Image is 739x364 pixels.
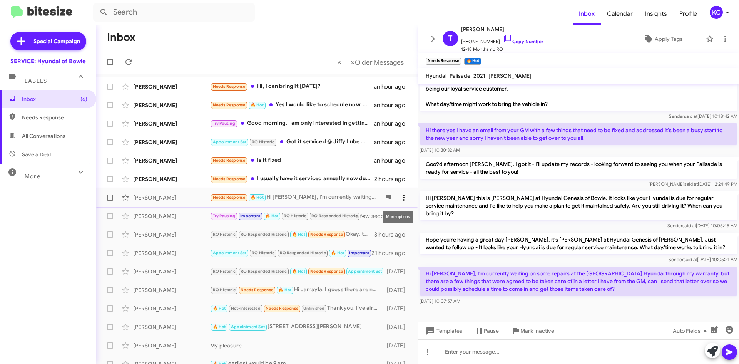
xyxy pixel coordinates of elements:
[280,250,326,255] span: RO Responded Historic
[310,232,343,237] span: Needs Response
[374,157,411,164] div: an hour ago
[210,285,383,294] div: Hi Jamayla. I guess there are no valet appointments available. I believe my lease comes with a lo...
[213,84,246,89] span: Needs Response
[673,324,710,338] span: Auto Fields
[461,34,543,45] span: [PHONE_NUMBER]
[10,57,86,65] div: SERVICE: Hyundai of Bowie
[310,269,343,274] span: Needs Response
[420,233,737,254] p: Hope you're having a great day [PERSON_NAME]. it's [PERSON_NAME] at Hyundai Genesis of [PERSON_NA...
[252,250,274,255] span: RO Historic
[10,32,86,50] a: Special Campaign
[213,176,246,181] span: Needs Response
[241,287,273,292] span: Needs Response
[464,58,481,65] small: 🔥 Hot
[383,323,411,331] div: [DATE]
[348,269,382,274] span: Appointment Set
[667,324,716,338] button: Auto Fields
[639,3,673,25] a: Insights
[22,95,87,103] span: Inbox
[655,32,683,46] span: Apply Tags
[133,231,210,238] div: [PERSON_NAME]
[684,113,697,119] span: said at
[213,213,235,218] span: Try Pausing
[133,138,210,146] div: [PERSON_NAME]
[213,306,226,311] span: 🔥 Hot
[374,138,411,146] div: an hour ago
[426,58,461,65] small: Needs Response
[374,231,411,238] div: 3 hours ago
[241,232,287,237] span: RO Responded Historic
[213,324,226,329] span: 🔥 Hot
[210,304,383,313] div: Thank you, I've already had it serviced.
[210,211,365,220] div: Okay. Feel free to reach out whenever you'd like to schedule.
[22,114,87,121] span: Needs Response
[331,250,344,255] span: 🔥 Hot
[682,223,696,228] span: said at
[213,121,235,126] span: Try Pausing
[503,39,543,44] a: Copy Number
[505,324,560,338] button: Mark Inactive
[210,248,371,257] div: You are all set! We look forward to seeing you [DATE]
[22,151,51,158] span: Save a Deal
[703,6,731,19] button: KC
[25,77,47,84] span: Labels
[133,286,210,294] div: [PERSON_NAME]
[420,123,737,145] p: Hi there yes I have an email from your GM with a few things that need to be fixed and addressed i...
[133,175,210,183] div: [PERSON_NAME]
[292,232,305,237] span: 🔥 Hot
[420,157,737,179] p: Goo9d afternoon [PERSON_NAME], I got it - I'll update my records - looking forward to seeing you ...
[311,213,358,218] span: RO Responded Historic
[107,31,135,44] h1: Inbox
[426,72,446,79] span: Hyundai
[374,175,411,183] div: 2 hours ago
[133,268,210,275] div: [PERSON_NAME]
[213,195,246,200] span: Needs Response
[213,250,247,255] span: Appointment Set
[333,54,346,70] button: Previous
[461,45,543,53] span: 12-18 Months no RO
[292,269,305,274] span: 🔥 Hot
[424,324,462,338] span: Templates
[241,269,287,274] span: RO Responded Historic
[133,194,210,201] div: [PERSON_NAME]
[213,287,236,292] span: RO Historic
[623,32,702,46] button: Apply Tags
[673,3,703,25] a: Profile
[420,267,737,296] p: Hi [PERSON_NAME], I'm currently waiting on some repairs at the [GEOGRAPHIC_DATA] Hyundai through ...
[667,223,737,228] span: Sender [DATE] 10:05:45 AM
[710,6,723,19] div: KC
[133,305,210,312] div: [PERSON_NAME]
[684,181,698,187] span: said at
[210,230,374,239] div: Okay, thanks
[240,213,260,218] span: Important
[133,323,210,331] div: [PERSON_NAME]
[371,249,411,257] div: 21 hours ago
[265,213,278,218] span: 🔥 Hot
[669,257,737,262] span: Sender [DATE] 10:05:21 AM
[210,342,383,349] div: My pleasure
[383,286,411,294] div: [DATE]
[210,138,374,146] div: Got it serviced @ Jiffy Lube where it was a lot less expensive. Walked in right when they opened,...
[210,267,383,276] div: All set. Thanks!
[231,324,265,329] span: Appointment Set
[684,257,697,262] span: said at
[33,37,80,45] span: Special Campaign
[133,101,210,109] div: [PERSON_NAME]
[210,174,374,183] div: I usually have it serviced annually now during the first part of the year. I'm retired and don't ...
[420,147,460,153] span: [DATE] 10:30:32 AM
[420,298,460,304] span: [DATE] 10:07:57 AM
[669,113,737,119] span: Sender [DATE] 10:18:42 AM
[468,324,505,338] button: Pause
[210,119,374,128] div: Good morning. I am only interested in getting this paint fixed. We have been denied multiple time...
[351,57,355,67] span: »
[133,83,210,91] div: [PERSON_NAME]
[93,3,255,22] input: Search
[278,287,291,292] span: 🔥 Hot
[210,322,383,331] div: [STREET_ADDRESS][PERSON_NAME]
[601,3,639,25] span: Calendar
[303,306,324,311] span: Unfinished
[213,139,247,144] span: Appointment Set
[22,132,65,140] span: All Conversations
[383,268,411,275] div: [DATE]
